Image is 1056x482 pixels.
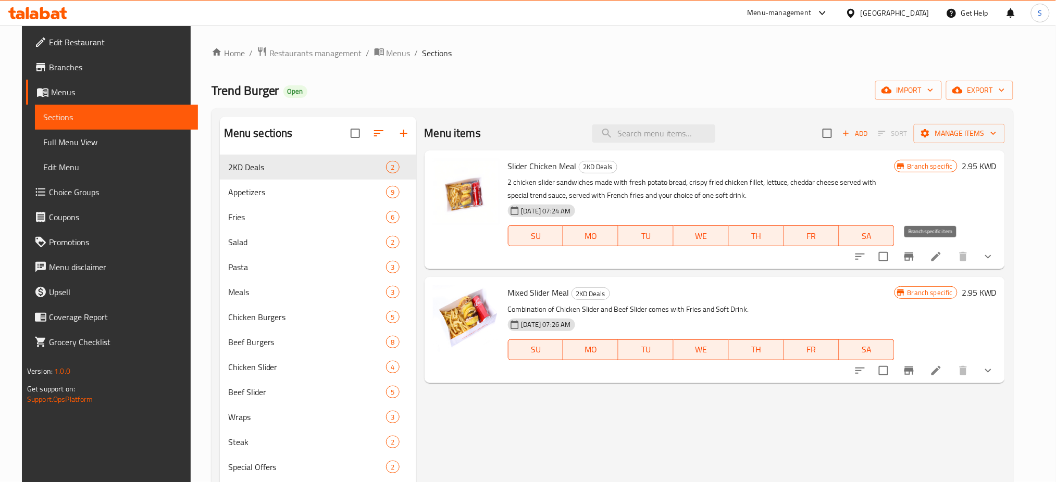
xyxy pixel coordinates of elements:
span: Select section [816,122,838,144]
span: Menu disclaimer [49,261,190,273]
div: items [386,286,399,298]
span: Sections [423,47,452,59]
button: WE [674,225,729,246]
div: Chicken Slider [228,361,387,373]
svg: Show Choices [982,364,995,377]
span: Add [841,128,869,139]
span: FR [788,229,835,244]
a: Edit Menu [35,155,198,180]
a: Choice Groups [26,180,198,205]
button: SU [508,225,564,246]
span: MO [567,342,614,357]
span: import [884,84,934,97]
button: MO [563,225,618,246]
div: items [386,461,399,473]
div: items [386,386,399,398]
span: Coverage Report [49,311,190,323]
div: Fries6 [220,205,416,230]
svg: Show Choices [982,250,995,263]
span: 2KD Deals [572,288,610,300]
span: 2 [387,237,399,247]
span: WE [678,229,725,244]
span: Sections [43,111,190,123]
div: Pasta3 [220,255,416,280]
span: 5 [387,312,399,322]
button: Manage items [914,124,1005,143]
span: Wraps [228,411,387,423]
span: Fries [228,211,387,223]
div: items [386,186,399,198]
span: TU [623,342,669,357]
span: 3 [387,287,399,297]
span: FR [788,342,835,357]
span: Restaurants management [269,47,362,59]
li: / [366,47,370,59]
button: show more [976,358,1001,383]
p: 2 chicken slider sandwiches made with fresh potato bread, crispy fried chicken fillet, lettuce, c... [508,176,895,202]
a: Grocery Checklist [26,329,198,354]
span: Beef Slider [228,386,387,398]
span: SA [843,229,890,244]
img: Mixed Slider Meal [433,285,500,352]
span: 4 [387,362,399,372]
div: Appetizers9 [220,180,416,205]
span: 6 [387,212,399,222]
span: Menus [387,47,411,59]
li: / [249,47,253,59]
button: delete [951,358,976,383]
span: TH [733,229,780,244]
a: Menus [26,80,198,105]
a: Promotions [26,230,198,255]
p: Combination of Chicken Slider and Beef Slider comes with Fries and Soft Drink. [508,303,895,316]
span: Select to update [873,246,895,268]
button: TU [618,339,674,360]
h6: 2.95 KWD [962,285,997,300]
button: export [946,81,1013,100]
span: 2 [387,437,399,447]
div: items [386,311,399,323]
a: Coverage Report [26,305,198,329]
span: Add item [838,125,872,142]
div: Beef Burgers [228,336,387,348]
span: Appetizers [228,186,387,198]
div: Beef Slider5 [220,379,416,404]
div: items [386,211,399,223]
div: Chicken Burgers5 [220,305,416,329]
button: SU [508,339,564,360]
button: delete [951,244,976,269]
button: TH [729,339,784,360]
span: 2KD Deals [228,161,387,173]
span: Full Menu View [43,136,190,148]
span: Manage items [922,127,997,140]
button: Add section [391,121,416,146]
div: [GEOGRAPHIC_DATA] [861,7,929,19]
div: Chicken Burgers [228,311,387,323]
a: Menus [374,46,411,60]
button: Branch-specific-item [897,244,922,269]
span: Get support on: [27,382,75,396]
nav: breadcrumb [212,46,1014,60]
div: Wraps3 [220,404,416,429]
span: Slider Chicken Meal [508,158,577,174]
a: Edit menu item [930,250,942,263]
div: items [386,236,399,248]
span: 2 [387,462,399,472]
span: 2KD Deals [579,161,617,173]
span: SU [513,229,560,244]
button: sort-choices [848,358,873,383]
div: items [386,411,399,423]
span: MO [567,229,614,244]
a: Menu disclaimer [26,255,198,280]
span: Mixed Slider Meal [508,285,569,300]
span: Special Offers [228,461,387,473]
a: Restaurants management [257,46,362,60]
div: 2KD Deals2 [220,155,416,180]
span: Branch specific [903,161,957,171]
span: Coupons [49,211,190,223]
span: Steak [228,436,387,448]
span: Select to update [873,360,895,382]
